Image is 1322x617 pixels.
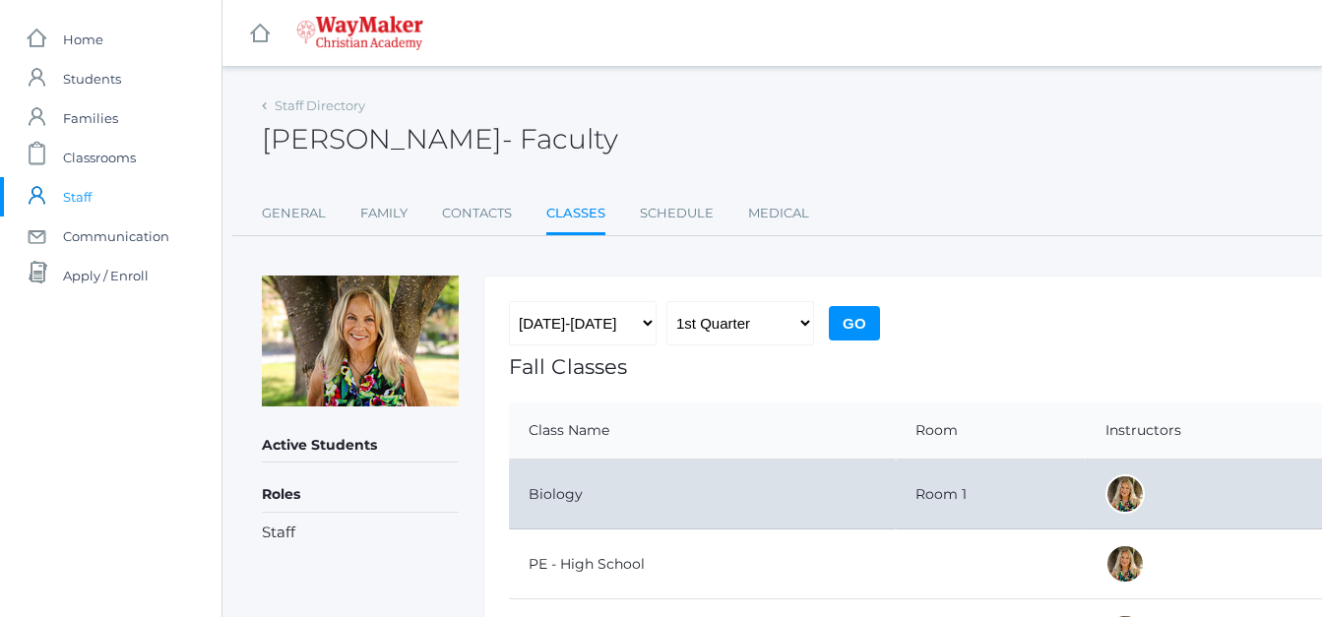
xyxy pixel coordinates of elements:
[262,276,459,406] img: Claudia Marosz
[509,402,896,460] th: Class Name
[509,460,896,529] td: Biology
[442,194,512,233] a: Contacts
[63,98,118,138] span: Families
[63,256,149,295] span: Apply / Enroll
[275,97,365,113] a: Staff Directory
[1105,474,1145,514] div: Claudia Marosz
[262,194,326,233] a: General
[63,59,121,98] span: Students
[829,306,880,340] input: Go
[1105,544,1145,584] div: Claudia Marosz
[262,429,459,463] h5: Active Students
[546,194,605,236] a: Classes
[63,20,103,59] span: Home
[63,177,92,216] span: Staff
[640,194,714,233] a: Schedule
[262,522,459,544] li: Staff
[262,124,618,154] h2: [PERSON_NAME]
[748,194,809,233] a: Medical
[296,16,423,50] img: 4_waymaker-logo-stack-white.png
[509,529,896,599] td: PE - High School
[360,194,408,233] a: Family
[896,460,1087,529] td: Room 1
[262,478,459,512] h5: Roles
[63,138,136,177] span: Classrooms
[63,216,169,256] span: Communication
[502,122,618,155] span: - Faculty
[896,402,1087,460] th: Room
